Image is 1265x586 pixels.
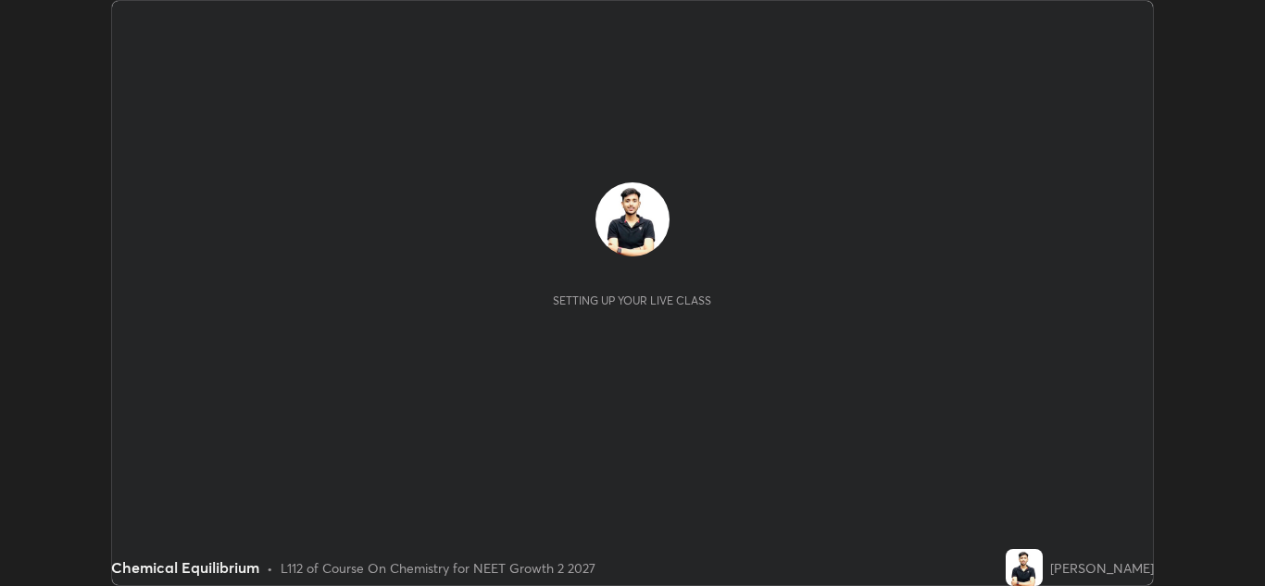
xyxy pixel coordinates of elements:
[111,556,259,579] div: Chemical Equilibrium
[1006,549,1043,586] img: 9b75b615fa134b8192f11aff96f13d3b.jpg
[267,558,273,578] div: •
[553,293,711,307] div: Setting up your live class
[1050,558,1154,578] div: [PERSON_NAME]
[595,182,670,256] img: 9b75b615fa134b8192f11aff96f13d3b.jpg
[281,558,595,578] div: L112 of Course On Chemistry for NEET Growth 2 2027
